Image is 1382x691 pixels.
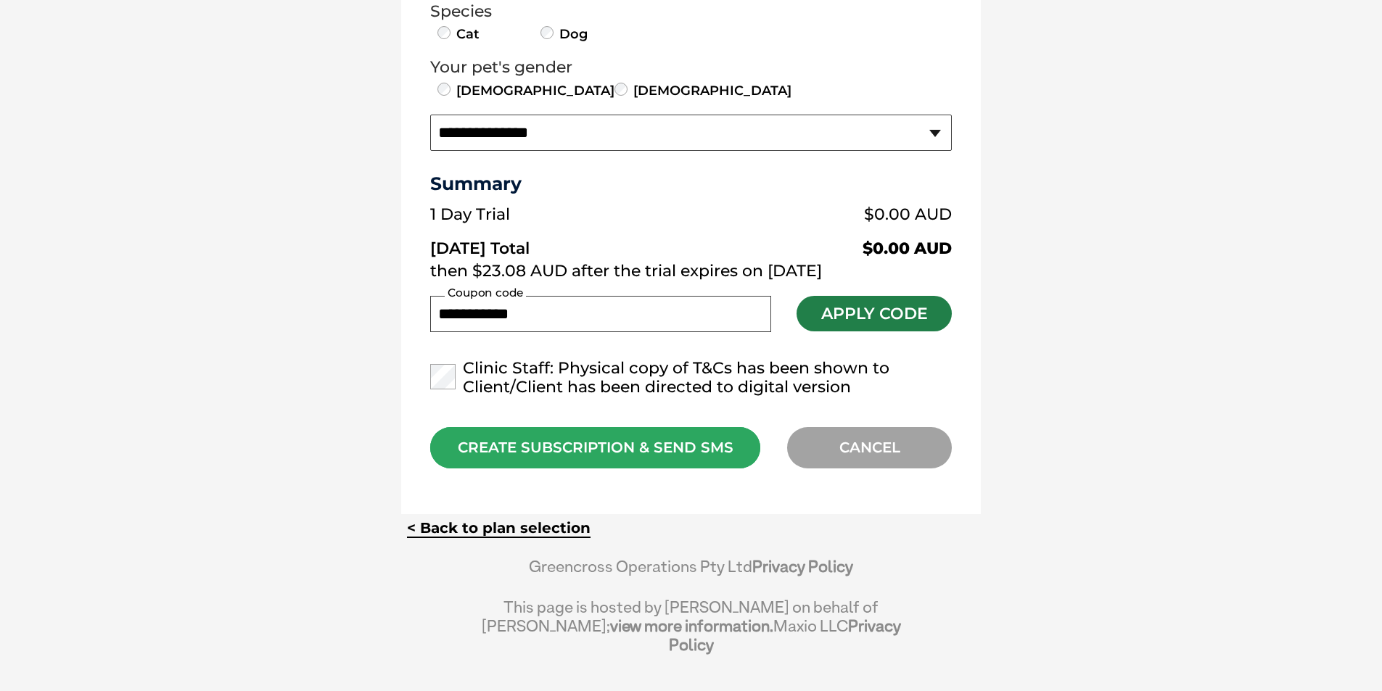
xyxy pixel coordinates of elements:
[787,427,952,468] div: CANCEL
[481,557,901,590] div: Greencross Operations Pty Ltd
[430,427,760,468] div: CREATE SUBSCRIPTION & SEND SMS
[445,286,526,299] label: Coupon code
[704,202,952,228] td: $0.00 AUD
[430,173,952,194] h3: Summary
[430,2,952,21] legend: Species
[481,590,901,654] div: This page is hosted by [PERSON_NAME] on behalf of [PERSON_NAME]; Maxio LLC
[430,228,704,258] td: [DATE] Total
[704,228,952,258] td: $0.00 AUD
[430,258,952,284] td: then $23.08 AUD after the trial expires on [DATE]
[752,557,853,576] a: Privacy Policy
[669,616,901,654] a: Privacy Policy
[610,616,773,635] a: view more information.
[430,58,952,77] legend: Your pet's gender
[430,364,456,389] input: Clinic Staff: Physical copy of T&Cs has been shown to Client/Client has been directed to digital ...
[430,359,952,397] label: Clinic Staff: Physical copy of T&Cs has been shown to Client/Client has been directed to digital ...
[430,202,704,228] td: 1 Day Trial
[797,296,952,331] button: Apply Code
[407,519,591,537] a: < Back to plan selection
